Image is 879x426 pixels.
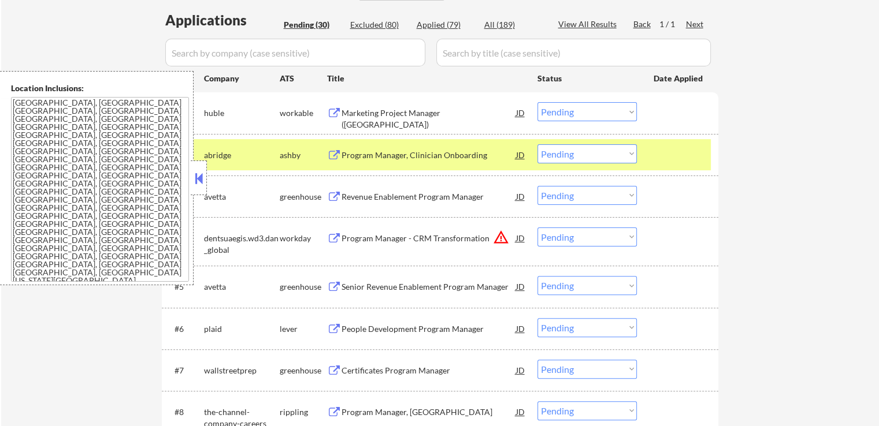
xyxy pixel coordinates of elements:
[280,365,327,376] div: greenhouse
[280,73,327,84] div: ATS
[417,19,474,31] div: Applied (79)
[493,229,509,245] button: warning_amber
[280,406,327,418] div: rippling
[515,102,526,123] div: JD
[175,406,195,418] div: #8
[280,150,327,161] div: ashby
[515,401,526,422] div: JD
[327,73,526,84] div: Title
[515,227,526,248] div: JD
[342,323,516,335] div: People Development Program Manager
[165,39,425,66] input: Search by company (case sensitive)
[204,107,280,119] div: huble
[558,18,620,30] div: View All Results
[204,365,280,376] div: wallstreetprep
[342,233,516,244] div: Program Manager - CRM Transformation
[280,191,327,203] div: greenhouse
[165,13,280,27] div: Applications
[280,323,327,335] div: lever
[204,191,280,203] div: avetta
[204,281,280,293] div: avetta
[204,73,280,84] div: Company
[280,281,327,293] div: greenhouse
[515,276,526,297] div: JD
[284,19,342,31] div: Pending (30)
[436,39,711,66] input: Search by title (case sensitive)
[342,365,516,376] div: Certificates Program Manager
[515,318,526,339] div: JD
[11,83,189,94] div: Location Inclusions:
[342,191,516,203] div: Revenue Enablement Program Manager
[484,19,542,31] div: All (189)
[515,186,526,207] div: JD
[280,107,327,119] div: workable
[175,323,195,335] div: #6
[515,144,526,165] div: JD
[686,18,704,30] div: Next
[515,360,526,380] div: JD
[342,107,516,130] div: Marketing Project Manager ([GEOGRAPHIC_DATA])
[633,18,652,30] div: Back
[204,323,280,335] div: plaid
[342,406,516,418] div: Program Manager, [GEOGRAPHIC_DATA]
[175,365,195,376] div: #7
[280,233,327,244] div: workday
[342,281,516,293] div: Senior Revenue Enablement Program Manager
[654,73,704,84] div: Date Applied
[175,281,195,293] div: #5
[204,233,280,255] div: dentsuaegis.wd3.dan_global
[342,150,516,161] div: Program Manager, Clinician Onboarding
[350,19,408,31] div: Excluded (80)
[537,68,637,88] div: Status
[659,18,686,30] div: 1 / 1
[204,150,280,161] div: abridge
